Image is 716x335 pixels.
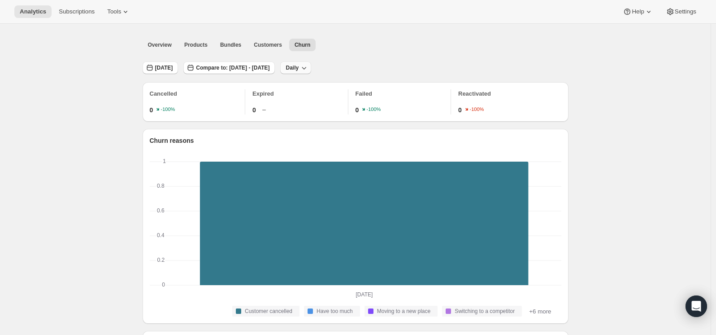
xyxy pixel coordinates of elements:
span: Customer cancelled [245,308,292,315]
button: Compare to: [DATE] - [DATE] [183,62,275,74]
text: 1 [163,158,166,164]
button: Have too much [304,306,360,317]
span: Customers [254,41,282,48]
text: -100% [469,107,484,112]
span: Daily [286,64,299,71]
span: Switching to a competitor [455,308,515,315]
span: Products [184,41,208,48]
text: 0 [162,282,165,288]
text: 0.2 [157,257,165,263]
text: 0.4 [157,232,165,238]
span: Bundles [220,41,241,48]
button: +6 more [526,306,554,317]
text: -100% [367,107,381,112]
span: 0 [356,106,359,115]
span: Overview [148,41,172,48]
button: Customer cancelled [232,306,299,317]
rect: Admin cancelled-9 0 [200,162,528,163]
button: [DATE] [143,62,178,74]
button: Settings [660,5,702,18]
button: Analytics [14,5,52,18]
span: Subscriptions [59,8,95,15]
button: Moving to a new place [365,306,438,317]
span: Compare to: [DATE] - [DATE] [196,64,269,71]
text: [DATE] [356,291,373,298]
button: Subscriptions [53,5,100,18]
span: Tools [107,8,121,15]
span: Analytics [20,8,46,15]
span: Churn [295,41,310,48]
button: Help [617,5,658,18]
button: Tools [102,5,135,18]
span: 0 [252,106,256,115]
span: Help [632,8,644,15]
g: 2025-08-14: Customer cancelled 1,Have too much 0,Moving to a new place 0,Switching to a competito... [174,162,554,286]
span: Settings [675,8,696,15]
button: Daily [280,62,311,74]
p: Cancelled [150,89,245,98]
text: 0.6 [157,207,165,214]
span: Moving to a new place [377,308,430,315]
span: 0 [458,106,462,115]
button: Switching to a competitor [442,306,522,317]
p: Expired [252,89,348,98]
rect: Customer cancelled-0 1 [200,162,528,286]
p: Failed [356,89,451,98]
span: Have too much [317,308,353,315]
span: [DATE] [155,64,173,71]
p: Reactivated [458,89,561,98]
text: -100% [161,107,175,112]
text: 0.8 [157,183,165,189]
span: 0 [150,106,153,115]
div: Open Intercom Messenger [686,295,707,317]
h2: Churn reasons [150,136,561,145]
